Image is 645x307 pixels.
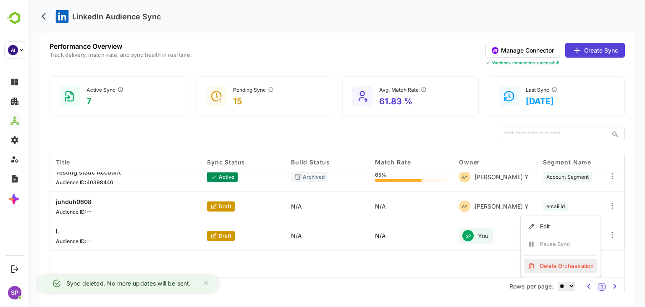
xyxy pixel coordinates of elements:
[8,286,21,299] div: SP
[9,263,20,275] button: Logout
[496,86,528,93] div: Last Sync
[57,86,94,93] div: Active Sync
[433,230,444,241] div: SP
[88,86,94,93] button: Audiences in ‘Ready’ status and actively receiving ad delivery.
[26,159,41,166] span: Title
[495,259,568,273] div: Delete Orchestration
[20,52,163,58] p: Track delivery, match-rate, and sync health in real time.
[391,86,398,93] button: Average percentage of contacts/companies LinkedIn successfully matched.
[168,275,186,291] button: close
[456,60,595,65] div: Webhook connection successful!
[204,86,245,93] div: Pending Sync
[536,43,595,58] button: Create Sync
[517,174,559,180] span: Account Segment
[350,96,398,106] p: 61.83 %
[346,232,357,239] p: N/A
[238,86,245,93] button: Audiences still in ‘Building’ or ‘Updating’ for more than 24 hours.
[26,169,92,176] p: Testing static Account
[273,174,295,180] p: archived
[522,86,528,93] button: Time since the most recent batch update.
[189,203,202,209] p: draft
[346,159,381,166] span: Match Rate
[430,159,451,166] span: Owner
[514,159,562,166] span: Segment Name
[26,228,62,235] p: L
[57,96,94,106] p: 7
[496,96,528,106] p: [DATE]
[189,233,202,239] p: draft
[430,201,441,212] div: AY
[189,174,205,180] p: active
[10,10,23,23] button: back
[262,232,273,239] p: N/A
[26,198,62,205] p: juhduh0608
[262,159,301,166] span: Build Status
[20,43,163,50] p: Performance Overview
[37,278,161,288] div: Sync deleted. No more updates will be sent.
[456,43,531,58] button: Manage Connector
[26,179,92,185] p: Audience ID: 40398440
[4,10,26,26] img: BambooboxLogoMark.f1c84d78b4c51b1a7b5f700c9845e183.svg
[430,201,499,212] div: Anjan Y
[430,171,441,183] div: AY
[346,203,357,210] p: N/A
[569,283,576,291] button: 1
[8,45,18,55] div: AI
[495,220,568,234] div: Edit
[43,12,131,21] p: LinkedIn Audience Sync
[495,237,568,251] div: Pause Sync
[178,159,216,166] span: Sync Status
[204,96,245,106] p: 15
[26,238,62,244] p: Audience ID: --
[430,228,464,243] div: You
[26,209,62,215] p: Audience ID: --
[262,203,273,210] p: N/A
[346,172,417,182] div: 65%
[480,283,524,290] span: Rows per page:
[430,171,499,183] div: Anjan Y
[350,86,398,93] div: Avg. Match Rate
